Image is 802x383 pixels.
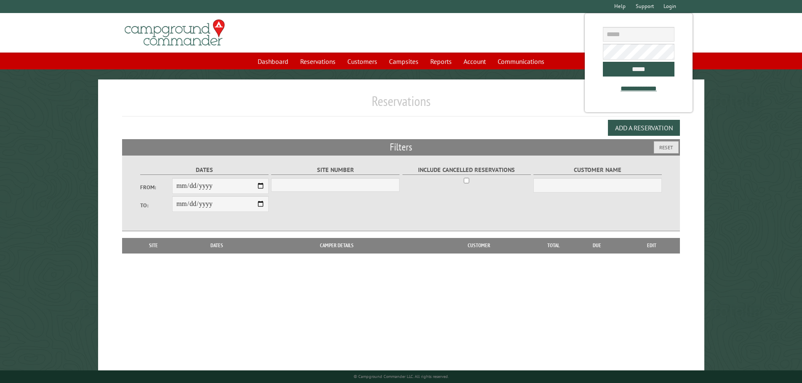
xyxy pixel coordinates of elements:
[402,165,531,175] label: Include Cancelled Reservations
[354,374,449,379] small: © Campground Commander LLC. All rights reserved.
[537,238,570,253] th: Total
[608,120,680,136] button: Add a Reservation
[140,165,269,175] label: Dates
[384,53,424,69] a: Campsites
[181,238,253,253] th: Dates
[425,53,457,69] a: Reports
[458,53,491,69] a: Account
[122,139,680,155] h2: Filters
[421,238,537,253] th: Customer
[122,93,680,116] h1: Reservations
[623,238,680,253] th: Edit
[140,201,172,209] label: To:
[533,165,662,175] label: Customer Name
[654,141,679,153] button: Reset
[253,238,421,253] th: Camper Details
[126,238,181,253] th: Site
[253,53,293,69] a: Dashboard
[295,53,341,69] a: Reservations
[493,53,549,69] a: Communications
[342,53,382,69] a: Customers
[140,183,172,191] label: From:
[271,165,400,175] label: Site Number
[570,238,623,253] th: Due
[122,16,227,49] img: Campground Commander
